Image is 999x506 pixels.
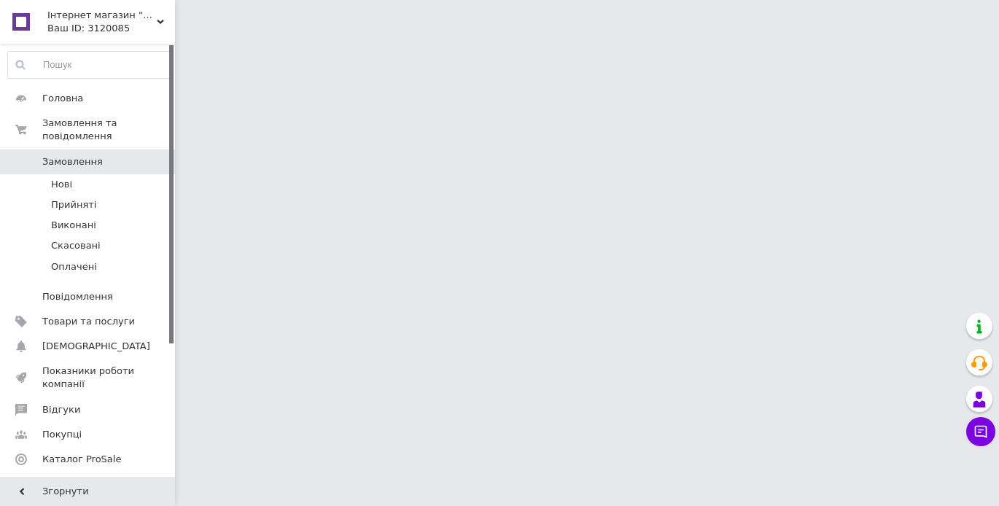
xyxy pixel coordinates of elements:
div: Ваш ID: 3120085 [47,22,175,35]
span: Замовлення [42,155,103,168]
span: Товари та послуги [42,315,135,328]
span: Інтернет магазин "ВСЕ ДЛЯ ДОМУ" [47,9,157,22]
button: Чат з покупцем [966,417,995,446]
span: [DEMOGRAPHIC_DATA] [42,340,150,353]
span: Оплачені [51,260,97,273]
span: Повідомлення [42,290,113,303]
span: Замовлення та повідомлення [42,117,175,143]
span: Нові [51,178,72,191]
span: Каталог ProSale [42,453,121,466]
input: Пошук [8,52,171,78]
span: Покупці [42,428,82,441]
span: Головна [42,92,83,105]
span: Показники роботи компанії [42,365,135,391]
span: Скасовані [51,239,101,252]
span: Виконані [51,219,96,232]
span: Прийняті [51,198,96,211]
span: Відгуки [42,403,80,416]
